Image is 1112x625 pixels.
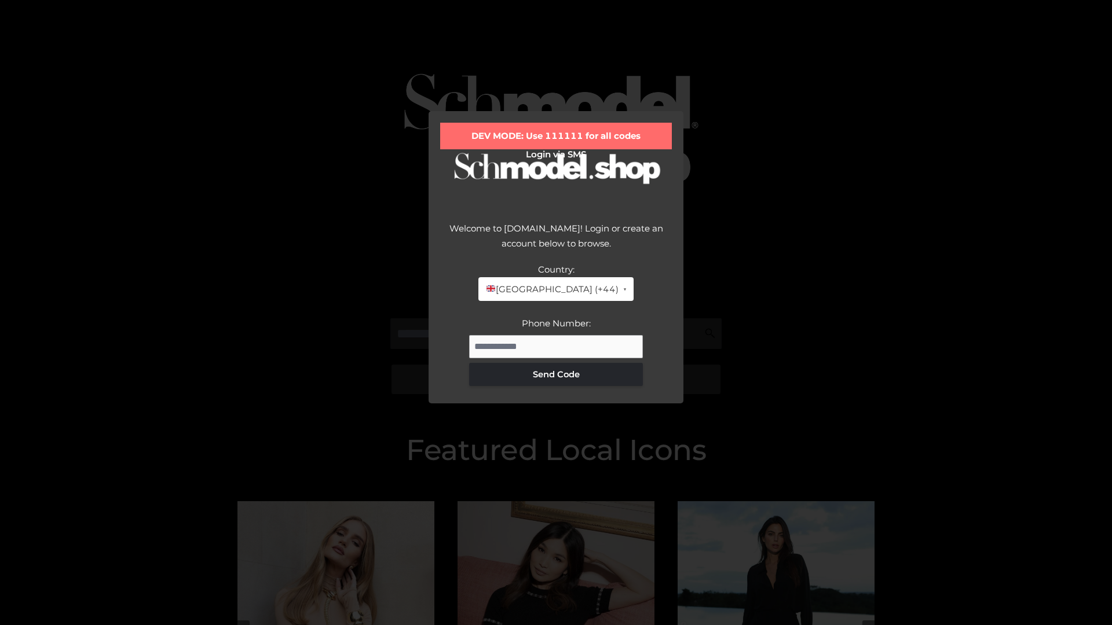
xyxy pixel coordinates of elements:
[485,282,618,297] span: [GEOGRAPHIC_DATA] (+44)
[440,123,672,149] div: DEV MODE: Use 111111 for all codes
[522,318,591,329] label: Phone Number:
[440,221,672,262] div: Welcome to [DOMAIN_NAME]! Login or create an account below to browse.
[487,284,495,293] img: 🇬🇧
[538,264,575,275] label: Country:
[469,363,643,386] button: Send Code
[440,149,672,160] h2: Login via SMS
